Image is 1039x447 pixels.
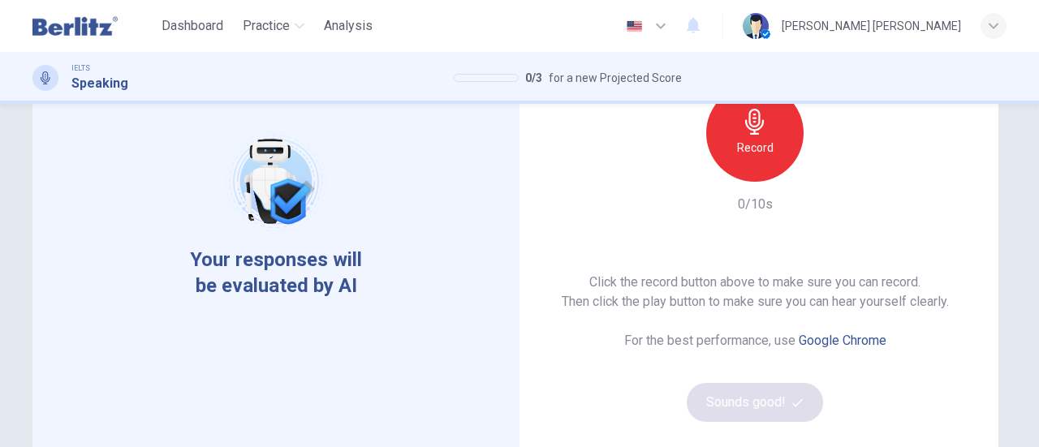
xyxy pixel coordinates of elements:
a: Google Chrome [799,333,886,348]
button: Record [706,84,804,182]
h6: 0/10s [738,195,773,214]
h1: Speaking [71,74,128,93]
img: en [624,20,645,32]
img: Berlitz Latam logo [32,10,118,42]
button: Dashboard [155,11,230,41]
h6: Click the record button above to make sure you can record. Then click the play button to make sur... [562,273,949,312]
button: Practice [236,11,311,41]
span: 0 / 3 [525,68,542,88]
span: Your responses will be evaluated by AI [178,247,375,299]
button: Analysis [317,11,379,41]
img: robot icon [224,130,327,233]
div: [PERSON_NAME] [PERSON_NAME] [782,16,961,36]
span: for a new Projected Score [549,68,682,88]
img: Profile picture [743,13,769,39]
span: IELTS [71,62,90,74]
h6: Record [737,138,774,157]
h6: For the best performance, use [624,331,886,350]
span: Analysis [324,16,373,36]
span: Dashboard [162,16,223,36]
span: Practice [243,16,290,36]
a: Berlitz Latam logo [32,10,155,42]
